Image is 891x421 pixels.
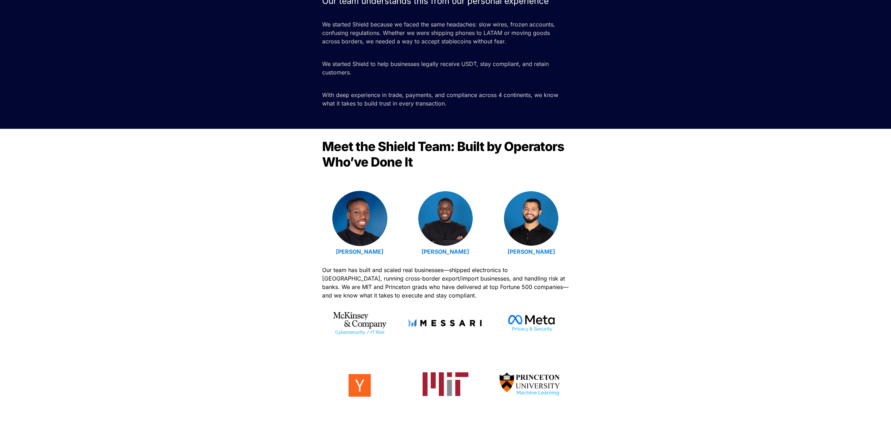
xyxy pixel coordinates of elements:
[322,60,551,76] span: We started Shield to help businesses legally receive USDT, stay compliant, and retain customers.
[508,248,555,255] a: [PERSON_NAME]
[322,139,567,170] span: Meet the Shield Team: Built by Operators Who’ve Done It
[336,248,383,255] a: [PERSON_NAME]
[322,266,570,299] span: Our team has built and scaled real businesses—shipped electronics to [GEOGRAPHIC_DATA], running c...
[422,248,469,255] a: [PERSON_NAME]
[322,91,560,107] span: With deep experience in trade, payments, and compliance across 4 continents, we know what it take...
[322,21,557,45] span: We started Shield because we faced the same headaches: slow wires, frozen accounts, confusing reg...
